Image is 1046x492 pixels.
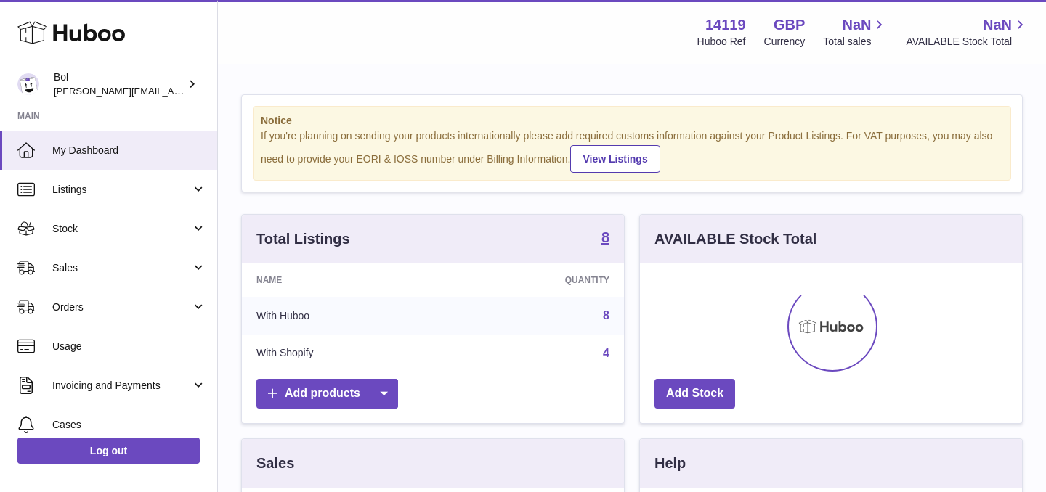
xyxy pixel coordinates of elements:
th: Name [242,263,448,297]
span: My Dashboard [52,144,206,157]
span: [PERSON_NAME][EMAIL_ADDRESS][DOMAIN_NAME] [54,85,291,97]
span: Cases [52,418,206,432]
img: james.enever@bolfoods.com [17,73,39,95]
span: Sales [52,261,191,275]
span: AVAILABLE Stock Total [906,35,1029,49]
strong: 14119 [705,15,746,35]
a: NaN Total sales [823,15,888,49]
a: Add Stock [654,379,735,409]
span: Orders [52,300,191,314]
span: Invoicing and Payments [52,379,191,393]
h3: AVAILABLE Stock Total [654,229,816,249]
a: 8 [603,309,609,321]
span: Stock [52,222,191,236]
a: 4 [603,347,609,359]
th: Quantity [448,263,624,297]
a: NaN AVAILABLE Stock Total [906,15,1029,49]
span: Listings [52,183,191,197]
div: Bol [54,70,185,98]
span: Total sales [823,35,888,49]
a: View Listings [570,145,660,173]
strong: Notice [261,114,1003,128]
div: Currency [764,35,806,49]
a: Log out [17,438,200,464]
span: Usage [52,340,206,353]
div: Huboo Ref [697,35,746,49]
strong: GBP [774,15,805,35]
strong: 8 [601,230,609,245]
h3: Total Listings [256,229,350,249]
span: NaN [983,15,1012,35]
div: If you're planning on sending your products internationally please add required customs informati... [261,129,1003,173]
h3: Sales [256,454,294,473]
a: Add products [256,379,398,409]
td: With Huboo [242,297,448,335]
h3: Help [654,454,686,473]
a: 8 [601,230,609,247]
td: With Shopify [242,335,448,372]
span: NaN [842,15,871,35]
